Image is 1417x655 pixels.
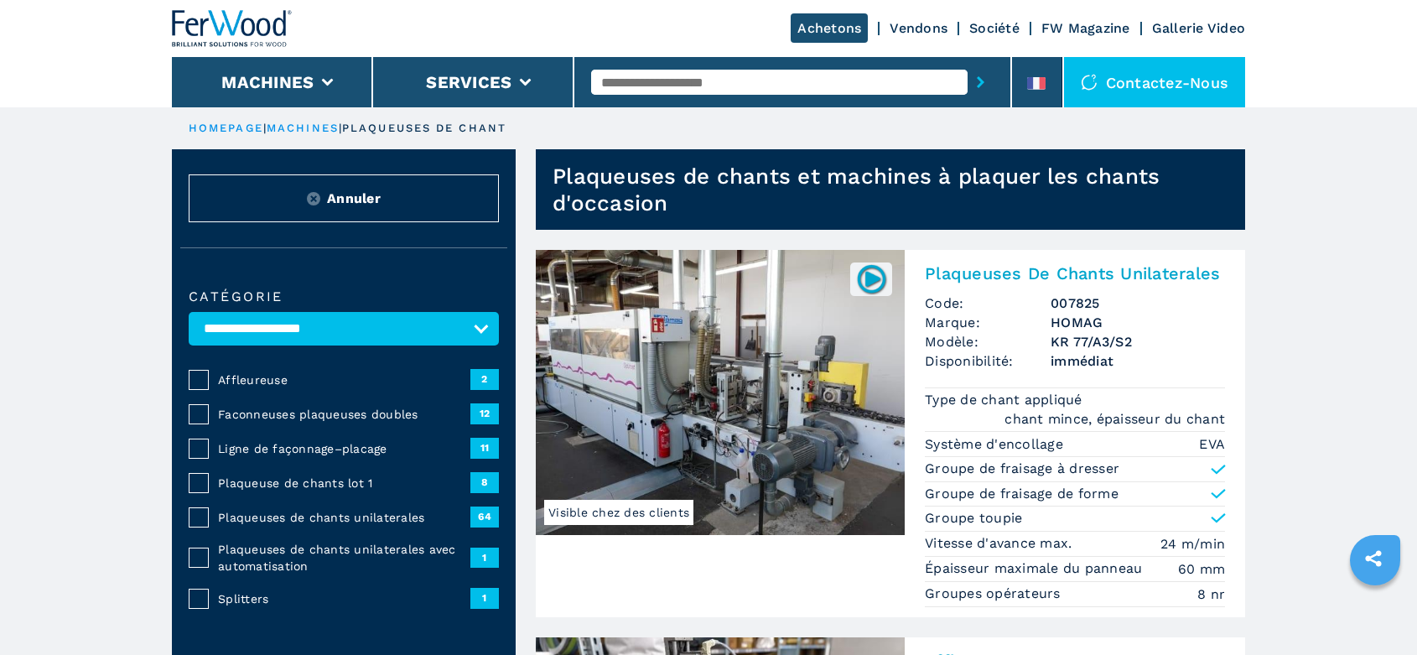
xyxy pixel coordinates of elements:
[470,369,499,389] span: 2
[925,585,1065,603] p: Groupes opérateurs
[218,406,470,423] span: Faconneuses plaqueuses doubles
[544,500,693,525] span: Visible chez des clients
[925,391,1087,409] p: Type de chant appliqué
[470,548,499,568] span: 1
[1051,351,1225,371] span: immédiat
[925,351,1051,371] span: Disponibilité:
[189,290,499,304] label: catégorie
[925,485,1119,503] p: Groupe de fraisage de forme
[218,372,470,388] span: Affleureuse
[189,174,499,222] button: ResetAnnuler
[553,163,1245,216] h1: Plaqueuses de chants et machines à plaquer les chants d'occasion
[327,189,381,208] span: Annuler
[1041,20,1130,36] a: FW Magazine
[221,72,314,92] button: Machines
[1160,534,1225,554] em: 24 m/min
[218,590,470,607] span: Splitters
[470,403,499,424] span: 12
[189,122,263,134] a: HOMEPAGE
[791,13,868,43] a: Achetons
[925,509,1022,528] p: Groupe toupie
[968,63,994,101] button: submit-button
[267,122,339,134] a: machines
[1346,580,1404,642] iframe: Chat
[263,122,267,134] span: |
[342,121,506,136] p: plaqueuses de chant
[307,192,320,205] img: Reset
[536,250,1245,617] a: Plaqueuses De Chants Unilaterales HOMAG KR 77/A3/S2Visible chez des clients007825Plaqueuses De Ch...
[426,72,511,92] button: Services
[925,294,1051,313] span: Code:
[1051,332,1225,351] h3: KR 77/A3/S2
[172,10,293,47] img: Ferwood
[1064,57,1246,107] div: Contactez-nous
[1051,313,1225,332] h3: HOMAG
[925,460,1119,478] p: Groupe de fraisage à dresser
[470,472,499,492] span: 8
[925,534,1077,553] p: Vitesse d'avance max.
[1199,434,1225,454] em: EVA
[855,263,888,295] img: 007825
[925,332,1051,351] span: Modèle:
[470,507,499,527] span: 64
[1197,585,1225,604] em: 8 nr
[470,588,499,608] span: 1
[1081,74,1098,91] img: Contactez-nous
[218,440,470,457] span: Ligne de façonnage–placage
[536,250,905,535] img: Plaqueuses De Chants Unilaterales HOMAG KR 77/A3/S2
[890,20,947,36] a: Vendons
[1152,20,1246,36] a: Gallerie Video
[339,122,342,134] span: |
[969,20,1020,36] a: Société
[925,559,1147,578] p: Épaisseur maximale du panneau
[1004,409,1225,429] em: chant mince, épaisseur du chant
[925,435,1067,454] p: Système d'encollage
[1178,559,1225,579] em: 60 mm
[1051,294,1225,313] h3: 007825
[925,263,1225,283] h2: Plaqueuses De Chants Unilaterales
[218,509,470,526] span: Plaqueuses de chants unilaterales
[218,475,470,491] span: Plaqueuse de chants lot 1
[1352,538,1394,580] a: sharethis
[218,541,470,574] span: Plaqueuses de chants unilaterales avec automatisation
[925,313,1051,332] span: Marque:
[470,438,499,458] span: 11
